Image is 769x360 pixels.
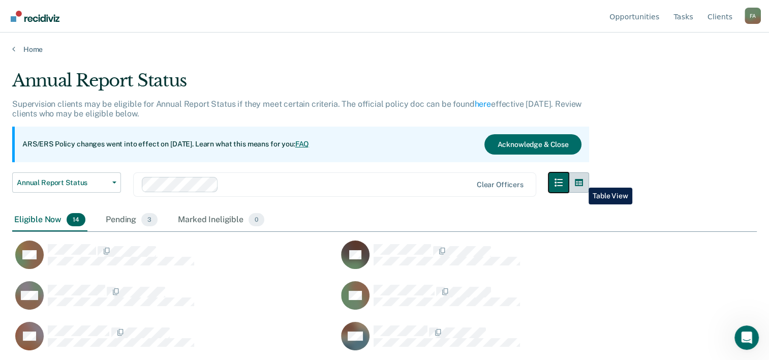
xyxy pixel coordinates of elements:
[12,209,87,231] div: Eligible Now14
[484,134,581,155] button: Acknowledge & Close
[734,325,759,350] iframe: Intercom live chat
[338,240,664,281] div: CaseloadOpportunityCell-03706393
[249,213,264,226] span: 0
[745,8,761,24] div: F A
[176,209,266,231] div: Marked Ineligible0
[104,209,160,231] div: Pending3
[12,281,338,321] div: CaseloadOpportunityCell-06230366
[745,8,761,24] button: Profile dropdown button
[295,140,310,148] a: FAQ
[12,70,589,99] div: Annual Report Status
[12,240,338,281] div: CaseloadOpportunityCell-02667643
[22,139,309,149] p: ARS/ERS Policy changes went into effect on [DATE]. Learn what this means for you:
[17,178,108,187] span: Annual Report Status
[11,11,59,22] img: Recidiviz
[12,172,121,193] button: Annual Report Status
[477,181,524,189] div: Clear officers
[475,99,491,109] a: here
[12,99,581,118] p: Supervision clients may be eligible for Annual Report Status if they meet certain criteria. The o...
[12,45,757,54] a: Home
[67,213,85,226] span: 14
[338,281,664,321] div: CaseloadOpportunityCell-05212143
[141,213,158,226] span: 3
